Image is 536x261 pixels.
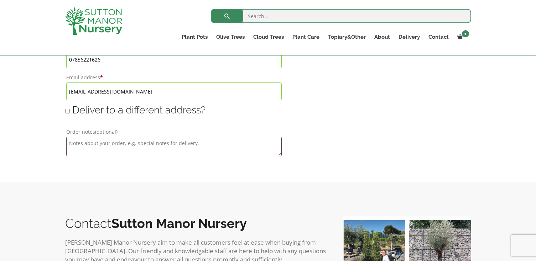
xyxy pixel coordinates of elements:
[72,104,205,116] span: Deliver to a different address?
[95,128,118,135] span: (optional)
[370,32,394,42] a: About
[177,32,212,42] a: Plant Pots
[65,7,122,35] img: logo
[324,32,370,42] a: Topiary&Other
[424,32,453,42] a: Contact
[453,32,471,42] a: 1
[111,216,247,231] b: Sutton Manor Nursery
[211,9,471,23] input: Search...
[288,32,324,42] a: Plant Care
[65,216,329,231] h2: Contact
[249,32,288,42] a: Cloud Trees
[65,109,70,113] input: Deliver to a different address?
[394,32,424,42] a: Delivery
[66,73,282,82] label: Email address
[66,127,282,137] label: Order notes
[212,32,249,42] a: Olive Trees
[462,30,469,37] span: 1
